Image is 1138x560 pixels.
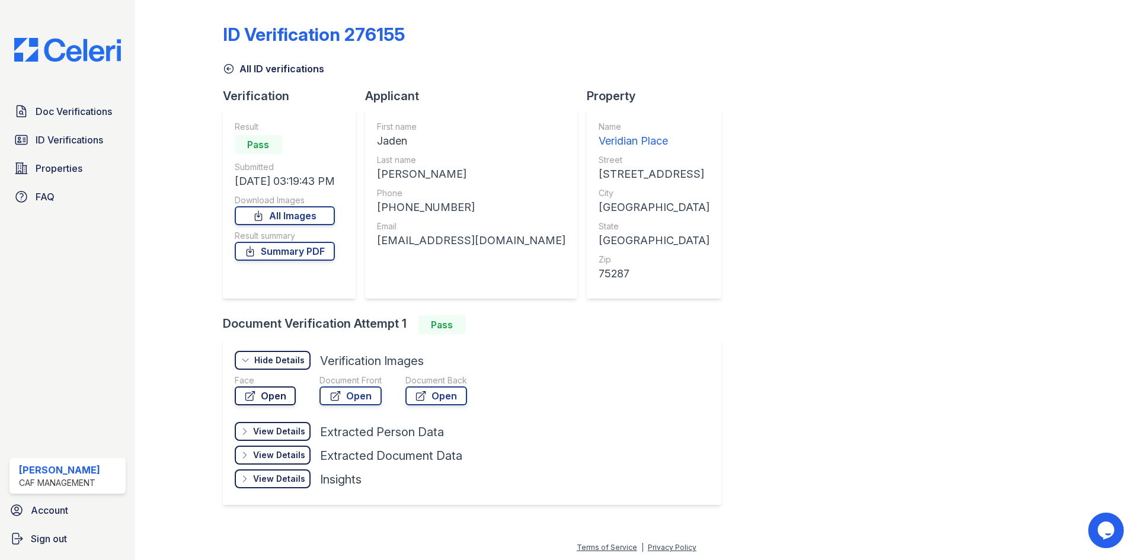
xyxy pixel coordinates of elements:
a: Name Veridian Place [599,121,709,149]
div: Jaden [377,133,565,149]
div: Extracted Document Data [320,447,462,464]
div: Phone [377,187,565,199]
div: Submitted [235,161,335,173]
iframe: chat widget [1088,513,1126,548]
div: [GEOGRAPHIC_DATA] [599,232,709,249]
div: View Details [253,473,305,485]
div: Document Front [319,375,382,386]
div: [PHONE_NUMBER] [377,199,565,216]
div: CAF Management [19,477,100,489]
div: Verification Images [320,353,424,369]
span: FAQ [36,190,55,204]
div: View Details [253,425,305,437]
a: Open [405,386,467,405]
a: Open [319,386,382,405]
span: Sign out [31,532,67,546]
span: Properties [36,161,82,175]
span: Doc Verifications [36,104,112,119]
div: Property [587,88,731,104]
div: | [641,543,644,552]
div: ID Verification 276155 [223,24,405,45]
div: Hide Details [254,354,305,366]
span: ID Verifications [36,133,103,147]
div: [EMAIL_ADDRESS][DOMAIN_NAME] [377,232,565,249]
img: CE_Logo_Blue-a8612792a0a2168367f1c8372b55b34899dd931a85d93a1a3d3e32e68fde9ad4.png [5,38,130,62]
div: [DATE] 03:19:43 PM [235,173,335,190]
div: Email [377,220,565,232]
div: Document Back [405,375,467,386]
a: Sign out [5,527,130,551]
div: [PERSON_NAME] [19,463,100,477]
a: Summary PDF [235,242,335,261]
div: Last name [377,154,565,166]
a: FAQ [9,185,126,209]
div: [GEOGRAPHIC_DATA] [599,199,709,216]
div: Result [235,121,335,133]
div: Result summary [235,230,335,242]
div: Applicant [365,88,587,104]
div: Download Images [235,194,335,206]
div: Face [235,375,296,386]
div: Insights [320,471,362,488]
div: Zip [599,254,709,265]
div: View Details [253,449,305,461]
div: Name [599,121,709,133]
a: ID Verifications [9,128,126,152]
a: Account [5,498,130,522]
div: Extracted Person Data [320,424,444,440]
a: All ID verifications [223,62,324,76]
span: Account [31,503,68,517]
div: Veridian Place [599,133,709,149]
a: All Images [235,206,335,225]
div: City [599,187,709,199]
a: Open [235,386,296,405]
div: [STREET_ADDRESS] [599,166,709,183]
a: Doc Verifications [9,100,126,123]
div: 75287 [599,265,709,282]
div: Document Verification Attempt 1 [223,315,731,334]
div: State [599,220,709,232]
a: Privacy Policy [648,543,696,552]
div: Pass [418,315,466,334]
a: Properties [9,156,126,180]
div: [PERSON_NAME] [377,166,565,183]
a: Terms of Service [577,543,637,552]
div: Verification [223,88,365,104]
div: Pass [235,135,282,154]
div: Street [599,154,709,166]
div: First name [377,121,565,133]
